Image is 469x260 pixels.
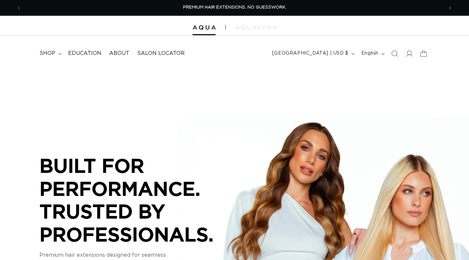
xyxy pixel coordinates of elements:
[272,50,349,57] span: [GEOGRAPHIC_DATA] | USD $
[109,50,129,57] span: About
[39,154,237,246] p: BUILT FOR PERFORMANCE. TRUSTED BY PROFESSIONALS.
[133,46,189,61] a: Salon Locator
[268,47,357,60] button: [GEOGRAPHIC_DATA] | USD $
[193,25,216,30] img: Aqua Hair Extensions
[39,50,55,57] span: shop
[68,50,101,57] span: Education
[12,2,26,14] button: Previous announcement
[236,25,277,29] img: aqualyna.com
[387,46,402,61] summary: Search
[443,2,457,14] button: Next announcement
[357,47,387,60] button: English
[183,5,286,10] span: PREMIUM HAIR EXTENSIONS. NO GUESSWORK.
[361,50,378,57] span: English
[64,46,105,61] a: Education
[105,46,133,61] a: About
[36,46,64,61] summary: shop
[137,50,185,57] span: Salon Locator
